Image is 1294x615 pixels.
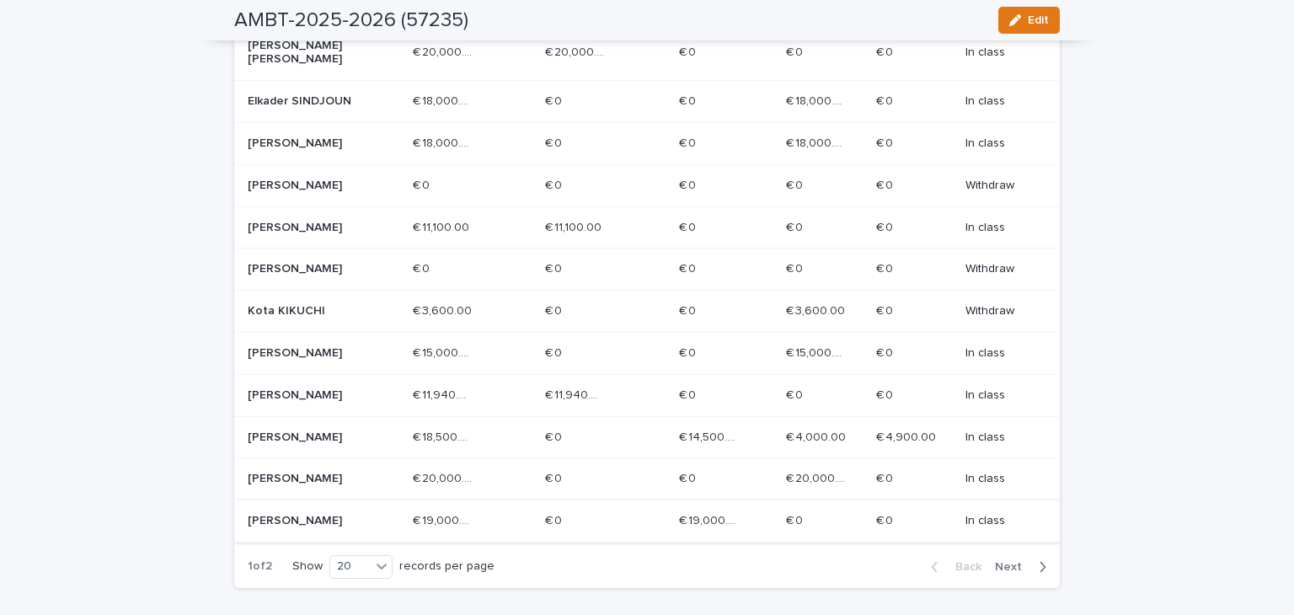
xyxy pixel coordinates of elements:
p: € 0 [413,259,433,276]
div: 20 [330,558,371,575]
p: € 19,000.00 [679,511,742,528]
p: € 18,000.00 [413,91,476,109]
p: Kota KIKUCHI [248,304,368,318]
p: € 0 [545,133,565,151]
p: € 18,500.00 [413,427,476,445]
p: In class [965,430,1033,445]
p: € 0 [679,343,699,361]
p: € 0 [545,343,565,361]
p: [PERSON_NAME] [248,472,368,486]
p: € 0 [786,259,806,276]
p: € 0 [413,175,433,193]
p: € 0 [786,217,806,235]
p: € 14,500.00 [679,427,742,445]
tr: [PERSON_NAME]€ 0€ 0 € 0€ 0 € 0€ 0 € 0€ 0 € 0€ 0 Withdraw [234,164,1060,206]
p: € 0 [876,91,896,109]
p: € 0 [876,301,896,318]
p: Withdraw [965,304,1033,318]
p: In class [965,136,1033,151]
p: € 0 [876,511,896,528]
p: € 18,000.00 [786,91,849,109]
p: € 0 [679,175,699,193]
p: € 0 [786,511,806,528]
p: [PERSON_NAME] [248,179,368,193]
p: In class [965,94,1033,109]
p: € 0 [876,259,896,276]
p: € 0 [679,259,699,276]
p: records per page [399,559,495,574]
p: € 0 [545,468,565,486]
h2: AMBT-2025-2026 (57235) [234,8,468,33]
tr: [PERSON_NAME]€ 11,940.00€ 11,940.00 € 11,940.00€ 11,940.00 € 0€ 0 € 0€ 0 € 0€ 0 In class [234,374,1060,416]
p: € 4,900.00 [876,427,939,445]
p: € 20,000.00 [786,468,849,486]
p: € 0 [545,175,565,193]
p: € 0 [876,217,896,235]
p: € 0 [876,42,896,60]
p: € 11,100.00 [413,217,473,235]
p: In class [965,388,1033,403]
p: [PERSON_NAME] [248,346,368,361]
p: € 19,000.00 [413,511,476,528]
p: [PERSON_NAME] [248,430,368,445]
p: € 0 [786,175,806,193]
p: € 0 [876,468,896,486]
tr: [PERSON_NAME]€ 18,000.00€ 18,000.00 € 0€ 0 € 0€ 0 € 18,000.00€ 18,000.00 € 0€ 0 In class [234,122,1060,164]
p: € 11,940.00 [413,385,476,403]
p: € 0 [679,385,699,403]
p: € 0 [876,175,896,193]
tr: [PERSON_NAME]€ 11,100.00€ 11,100.00 € 11,100.00€ 11,100.00 € 0€ 0 € 0€ 0 € 0€ 0 In class [234,206,1060,249]
p: € 20,000.00 [413,42,476,60]
tr: Elkader SINDJOUN€ 18,000.00€ 18,000.00 € 0€ 0 € 0€ 0 € 18,000.00€ 18,000.00 € 0€ 0 In class [234,81,1060,123]
p: € 0 [786,385,806,403]
p: € 11,940.00 [545,385,608,403]
p: € 20,000.00 [413,468,476,486]
p: € 0 [786,42,806,60]
p: € 0 [679,91,699,109]
p: € 15,000.00 [413,343,476,361]
p: € 0 [876,133,896,151]
p: € 0 [545,91,565,109]
button: Back [917,559,988,575]
p: In class [965,221,1033,235]
p: Withdraw [965,179,1033,193]
p: € 0 [679,133,699,151]
p: € 18,000.00 [413,133,476,151]
tr: [PERSON_NAME] [PERSON_NAME]€ 20,000.00€ 20,000.00 € 20,000.00€ 20,000.00 € 0€ 0 € 0€ 0 € 0€ 0 In ... [234,24,1060,81]
p: € 0 [545,427,565,445]
p: In class [965,346,1033,361]
button: Edit [998,7,1060,34]
span: Back [945,561,981,573]
tr: [PERSON_NAME]€ 15,000.00€ 15,000.00 € 0€ 0 € 0€ 0 € 15,000.00€ 15,000.00 € 0€ 0 In class [234,332,1060,374]
p: [PERSON_NAME] [248,262,368,276]
span: Next [995,561,1032,573]
p: [PERSON_NAME] [248,136,368,151]
p: Show [292,559,323,574]
p: In class [965,514,1033,528]
p: € 15,000.00 [786,343,849,361]
p: [PERSON_NAME] [248,388,368,403]
p: € 0 [679,42,699,60]
span: Edit [1028,14,1049,26]
p: € 18,000.00 [786,133,849,151]
p: [PERSON_NAME] [PERSON_NAME] [248,39,368,67]
p: € 0 [545,511,565,528]
p: € 0 [679,217,699,235]
p: € 0 [679,301,699,318]
p: € 0 [679,468,699,486]
tr: [PERSON_NAME]€ 19,000.00€ 19,000.00 € 0€ 0 € 19,000.00€ 19,000.00 € 0€ 0 € 0€ 0 In class [234,500,1060,543]
button: Next [988,559,1060,575]
p: Withdraw [965,262,1033,276]
p: In class [965,45,1033,60]
p: [PERSON_NAME] [248,221,368,235]
p: € 4,000.00 [786,427,849,445]
p: € 20,000.00 [545,42,608,60]
p: € 3,600.00 [413,301,475,318]
p: € 0 [545,301,565,318]
tr: [PERSON_NAME]€ 0€ 0 € 0€ 0 € 0€ 0 € 0€ 0 € 0€ 0 Withdraw [234,249,1060,291]
p: € 11,100.00 [545,217,605,235]
p: [PERSON_NAME] [248,514,368,528]
p: € 0 [876,385,896,403]
p: Elkader SINDJOUN [248,94,368,109]
p: € 0 [876,343,896,361]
